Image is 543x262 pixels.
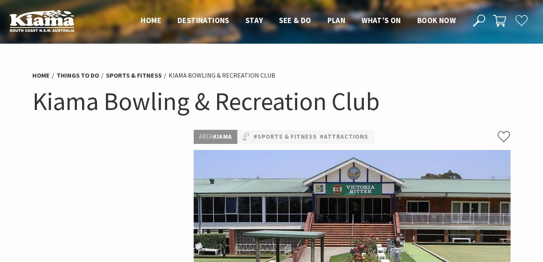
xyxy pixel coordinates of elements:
a: Things To Do [57,71,99,80]
span: Plan [327,15,346,25]
span: Stay [245,15,263,25]
span: Destinations [177,15,229,25]
span: What’s On [361,15,401,25]
span: Book now [417,15,456,25]
p: Kiama [194,130,237,144]
img: Kiama Logo [10,10,74,32]
span: See & Do [279,15,311,25]
a: #Attractions [320,132,368,142]
a: #Sports & Fitness [254,132,317,142]
span: Home [141,15,161,25]
span: Area [199,133,213,140]
h1: Kiama Bowling & Recreation Club [32,85,511,118]
nav: Main Menu [133,14,464,27]
li: Kiama Bowling & Recreation Club [169,70,275,81]
a: Sports & Fitness [106,71,162,80]
a: Home [32,71,50,80]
